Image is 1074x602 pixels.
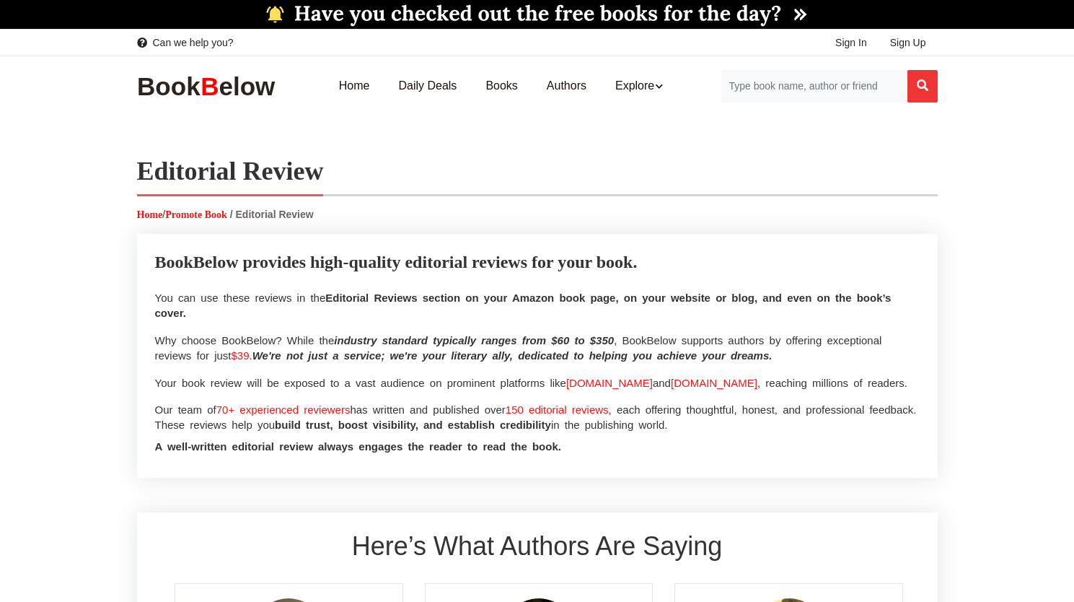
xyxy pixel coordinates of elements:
[155,402,920,433] p: Our team of has written and published over , each offering thoughtful, honest, and professional f...
[155,375,920,391] p: Your book review will be exposed to a vast audience on prominent platforms like and , reaching mi...
[165,209,227,220] a: Promote Book
[824,30,879,56] a: Sign In
[471,64,532,109] a: Books
[907,70,938,102] button: Search
[334,334,614,346] i: industry standard typically ranges from $60 to $350
[506,403,609,416] span: 150 editorial reviews
[384,64,471,109] a: Daily Deals
[137,35,234,50] a: Can we help you?
[835,37,867,48] span: Sign In
[325,64,384,109] a: Home
[230,209,314,220] span: / Editorial Review
[671,377,757,389] span: [DOMAIN_NAME]
[155,439,920,454] p: A well-written editorial review always engages the reader to read the book.
[232,349,250,362] span: $39
[275,419,551,431] span: build trust, boost visibility, and establish credibility
[601,64,677,109] a: Explore
[566,377,653,389] span: [DOMAIN_NAME]
[532,64,601,109] a: Authors
[155,531,920,562] h2: Here’s What Authors Are Saying
[137,207,938,222] p: /
[216,403,351,416] span: 70+ experienced reviewers
[137,209,163,220] a: Home
[155,290,920,321] p: You can use these reviews in the
[155,252,920,273] p: BookBelow provides high-quality editorial reviews for your book.
[252,349,773,362] i: We're not just a service; we're your literary ally, dedicated to helping you achieve your dreams.
[721,70,907,102] input: Search for Books
[879,30,938,56] a: Sign Up
[155,333,920,364] p: Why choose BookBelow? While the , BookBelow supports authors by offering exceptional reviews for ...
[155,292,892,319] span: Editorial Reviews section on your Amazon book page, on your website or blog, and even on the book...
[890,37,926,48] span: Sign Up
[137,156,324,196] h1: Editorial Review
[137,71,281,101] img: BookBelow Logo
